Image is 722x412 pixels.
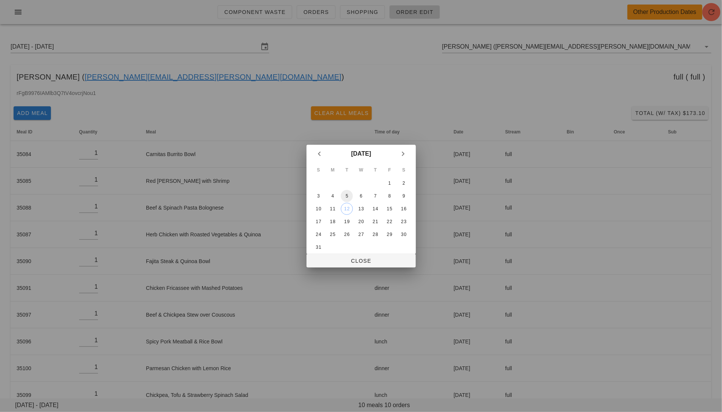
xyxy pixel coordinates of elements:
[355,190,367,202] button: 6
[398,228,410,240] button: 30
[369,203,381,215] button: 14
[341,193,353,199] div: 5
[398,219,410,224] div: 23
[307,254,416,268] button: Close
[312,190,324,202] button: 3
[383,164,396,176] th: F
[355,193,367,199] div: 6
[313,258,410,264] span: Close
[398,181,410,186] div: 2
[312,193,324,199] div: 3
[327,219,339,224] div: 18
[383,219,395,224] div: 22
[312,241,324,253] button: 31
[383,216,395,228] button: 22
[312,219,324,224] div: 17
[348,146,374,161] button: [DATE]
[369,193,381,199] div: 7
[398,203,410,215] button: 16
[383,206,395,211] div: 15
[341,228,353,240] button: 26
[327,228,339,240] button: 25
[327,190,339,202] button: 4
[383,228,395,240] button: 29
[327,206,339,211] div: 11
[383,190,395,202] button: 8
[369,216,381,228] button: 21
[398,206,410,211] div: 16
[355,203,367,215] button: 13
[383,177,395,189] button: 1
[312,206,324,211] div: 10
[398,177,410,189] button: 2
[341,216,353,228] button: 19
[327,216,339,228] button: 18
[398,193,410,199] div: 9
[341,232,353,237] div: 26
[354,164,368,176] th: W
[398,232,410,237] div: 30
[312,164,325,176] th: S
[396,147,410,161] button: Next month
[312,245,324,250] div: 31
[327,193,339,199] div: 4
[369,190,381,202] button: 7
[327,203,339,215] button: 11
[341,219,353,224] div: 19
[369,219,381,224] div: 21
[368,164,382,176] th: T
[341,203,353,215] button: 12
[312,228,324,240] button: 24
[312,232,324,237] div: 24
[341,190,353,202] button: 5
[369,206,381,211] div: 14
[313,147,326,161] button: Previous month
[383,232,395,237] div: 29
[355,232,367,237] div: 27
[355,206,367,211] div: 13
[341,206,353,211] div: 12
[355,216,367,228] button: 20
[383,203,395,215] button: 15
[383,193,395,199] div: 8
[312,203,324,215] button: 10
[355,219,367,224] div: 20
[340,164,354,176] th: T
[383,181,395,186] div: 1
[369,228,381,240] button: 28
[369,232,381,237] div: 28
[398,216,410,228] button: 23
[398,190,410,202] button: 9
[326,164,339,176] th: M
[355,228,367,240] button: 27
[327,232,339,237] div: 25
[397,164,411,176] th: S
[312,216,324,228] button: 17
